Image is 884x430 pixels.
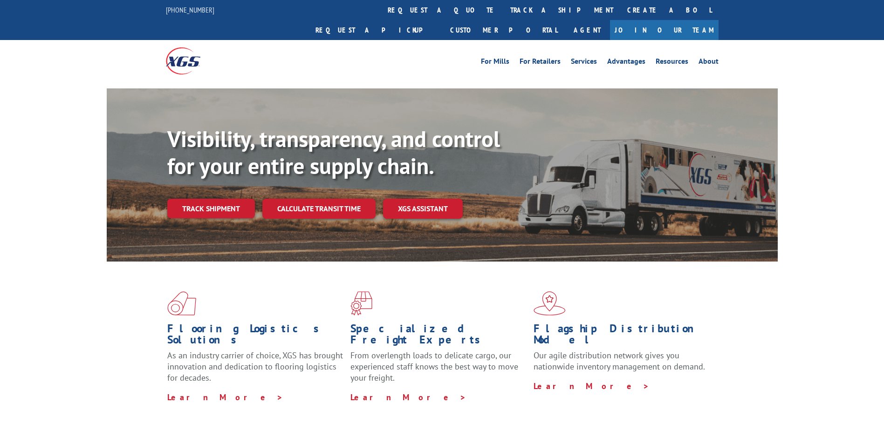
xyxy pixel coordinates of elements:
h1: Specialized Freight Experts [350,323,527,350]
p: From overlength loads to delicate cargo, our experienced staff knows the best way to move your fr... [350,350,527,391]
img: xgs-icon-flagship-distribution-model-red [534,291,566,316]
a: Join Our Team [610,20,719,40]
a: About [699,58,719,68]
a: Track shipment [167,199,255,218]
img: xgs-icon-total-supply-chain-intelligence-red [167,291,196,316]
a: Request a pickup [308,20,443,40]
a: For Retailers [520,58,561,68]
a: Advantages [607,58,645,68]
span: As an industry carrier of choice, XGS has brought innovation and dedication to flooring logistics... [167,350,343,383]
a: Agent [564,20,610,40]
a: Learn More > [534,381,650,391]
a: Learn More > [167,392,283,403]
h1: Flagship Distribution Model [534,323,710,350]
a: [PHONE_NUMBER] [166,5,214,14]
span: Our agile distribution network gives you nationwide inventory management on demand. [534,350,705,372]
a: Resources [656,58,688,68]
b: Visibility, transparency, and control for your entire supply chain. [167,124,500,180]
a: XGS ASSISTANT [383,199,463,219]
a: Services [571,58,597,68]
a: Learn More > [350,392,466,403]
a: Customer Portal [443,20,564,40]
a: Calculate transit time [262,199,376,219]
img: xgs-icon-focused-on-flooring-red [350,291,372,316]
h1: Flooring Logistics Solutions [167,323,343,350]
a: For Mills [481,58,509,68]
